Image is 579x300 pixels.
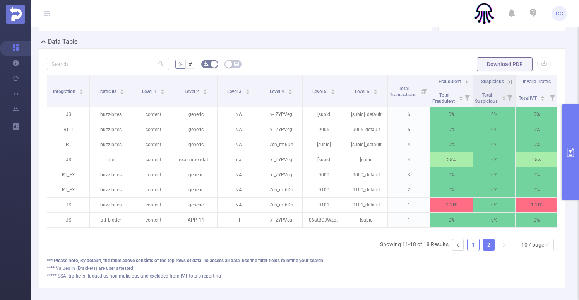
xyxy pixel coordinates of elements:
p: RT_T [47,122,89,137]
p: 0% [430,107,473,122]
p: 2 [388,182,430,197]
p: 25% [430,152,473,167]
i: icon: caret-up [120,88,124,90]
p: JS [47,107,89,122]
div: Sort [79,88,84,93]
i: icon: right [502,242,507,247]
i: icon: caret-down [331,91,335,94]
p: na [218,152,260,167]
li: 2 [483,239,495,251]
p: 0% [473,122,515,137]
p: content [132,198,175,212]
input: Search... [47,58,169,70]
i: icon: caret-down [160,91,164,94]
span: Level 5 [312,89,328,94]
i: icon: caret-down [459,97,463,100]
i: icon: caret-down [245,91,250,94]
i: icon: caret-down [79,91,84,94]
div: Sort [540,95,545,99]
p: 100% [516,198,558,212]
i: icon: caret-down [288,91,292,94]
li: Previous Page [452,239,464,251]
i: icon: caret-up [79,88,84,90]
span: # [188,61,192,67]
p: 0% [516,213,558,227]
i: icon: caret-up [331,88,335,90]
p: l-06atBCJWzq07x1[vxsgy]07x1gm [303,213,345,227]
p: 0% [473,107,515,122]
p: [subid [303,107,345,122]
span: Level 2 [185,89,200,94]
p: 9101_default [345,198,387,212]
p: 0% [516,182,558,197]
p: content [132,152,175,167]
span: Level 3 [227,89,243,94]
p: 0% [473,182,515,197]
p: [subid] [303,137,345,152]
p: 7ch_rm6Dh [260,182,302,197]
p: 4 [388,152,430,167]
p: NA [218,167,260,182]
p: 25% [516,152,558,167]
p: x-_ZYPVeg [260,107,302,122]
i: icon: bg-colors [204,61,209,66]
p: 0% [430,167,473,182]
div: Sort [203,88,207,93]
p: 9000_default [345,167,387,182]
p: x-_ZYPVeg [260,152,302,167]
p: 9000 [303,167,345,182]
p: RT_EX [47,182,89,197]
p: 9005_default [345,122,387,137]
p: NA [218,198,260,212]
i: Filter menu [462,88,473,107]
p: 0% [516,167,558,182]
p: 0% [473,137,515,152]
span: Level 4 [270,89,285,94]
p: inter [90,152,132,167]
p: 9101 [303,198,345,212]
p: 9100 [303,182,345,197]
p: 1 [388,213,430,227]
p: 4 [388,137,430,152]
i: Filter menu [504,88,515,107]
p: atl_bidder [90,213,132,227]
p: generic [175,107,217,122]
p: content [132,213,175,227]
h2: Data Table [48,37,78,46]
span: Integration [53,89,77,94]
p: [subid]_default [345,137,387,152]
p: content [132,122,175,137]
p: RT_EX [47,167,89,182]
a: 1 [468,239,479,251]
p: NA [218,107,260,122]
i: icon: table [234,61,239,66]
p: 0% [473,198,515,212]
p: [subid]_default [345,107,387,122]
p: 9005 [303,122,345,137]
p: 7ch_rm6Dh [260,137,302,152]
i: icon: caret-up [288,88,292,90]
button: Download PDF [477,57,533,71]
p: 0% [430,213,473,227]
div: 10 / page [521,239,544,251]
div: Sort [373,88,378,93]
div: Sort [160,88,165,93]
p: JS [47,152,89,167]
span: Level 1 [142,89,158,94]
p: RT [47,137,89,152]
p: il [218,213,260,227]
i: Filter menu [547,88,558,107]
div: Sort [120,88,124,93]
p: buzz-bites [90,182,132,197]
p: generic [175,122,217,137]
span: Fraudulent [439,79,461,84]
p: buzz-bites [90,198,132,212]
p: content [132,167,175,182]
p: APP_11 [175,213,217,227]
p: x-_ZYPVeg [260,213,302,227]
p: content [132,107,175,122]
p: 7ch_rm6Dh [260,198,302,212]
p: 3 [388,167,430,182]
img: Protected Media [6,5,25,24]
